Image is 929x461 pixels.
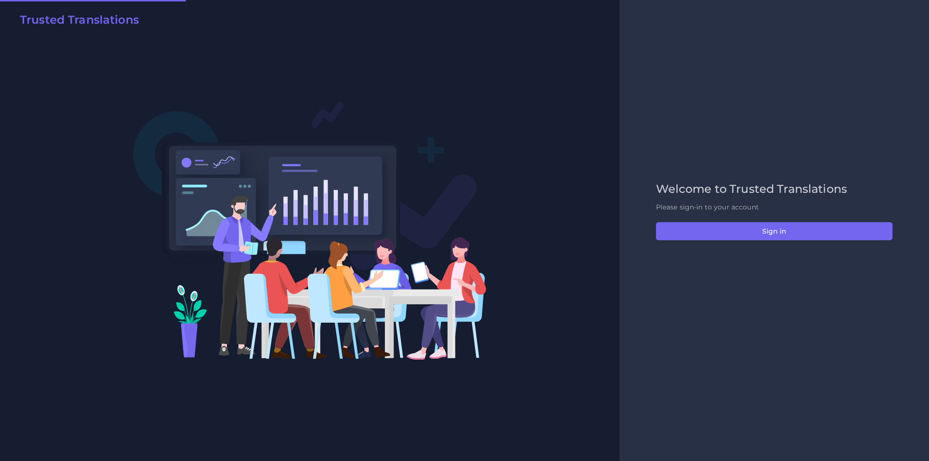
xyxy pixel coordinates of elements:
img: Login V2 [133,101,487,360]
button: Sign in [656,222,893,240]
h2: Trusted Translations [20,13,139,27]
a: Trusted Translations [13,13,139,30]
p: Please sign-in to your account [656,202,893,212]
h2: Welcome to Trusted Translations [656,182,893,196]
